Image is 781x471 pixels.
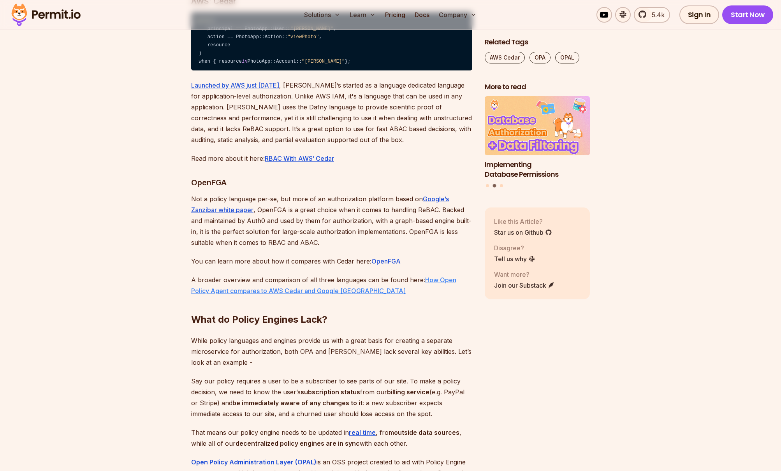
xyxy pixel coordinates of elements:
a: Sign In [679,5,719,24]
strong: decentralized policy engines are in sync [236,439,360,447]
button: Go to slide 1 [486,185,489,188]
h3: OpenFGA [191,176,472,189]
p: Like this Article? [494,217,552,226]
p: Want more? [494,270,555,279]
span: "viewPhoto" [288,34,319,40]
strong: outside data sources [394,429,459,436]
a: OPAL [555,52,579,63]
p: Say our policy requires a user to be a subscriber to see parts of our site. To make a policy deci... [191,376,472,419]
p: You can learn more about how it compares with Cedar here: [191,256,472,267]
strong: billing service [387,388,429,396]
span: "[PERSON_NAME]" [302,59,345,64]
a: Pricing [382,7,408,23]
button: Company [436,7,480,23]
a: AWS Cedar [485,52,525,63]
button: Go to slide 3 [500,185,503,188]
p: Disagree? [494,243,535,253]
h2: What do Policy Engines Lack? [191,282,472,326]
a: Start Now [722,5,773,24]
code: ( principal == PhotoApp::User:: , action == PhotoApp::Action:: , resource ) when { resource Photo... [191,12,472,71]
a: Open Policy Administration Layer (OPAL) [191,458,317,466]
h2: Related Tags [485,37,590,47]
span: 5.4k [647,10,665,19]
a: real time [349,429,376,436]
a: Tell us why [494,254,535,264]
h2: More to read [485,82,590,92]
span: in [242,59,248,64]
p: That means our policy engine needs to be updated in , from , while all of our with each other. [191,427,472,449]
div: Posts [485,97,590,189]
li: 2 of 3 [485,97,590,179]
p: A broader overview and comparison of all three languages can be found here: [191,274,472,296]
a: Join our Substack [494,281,555,290]
strong: subscription status [301,388,360,396]
img: Permit logo [8,2,84,28]
a: Implementing Database PermissionsImplementing Database Permissions [485,97,590,179]
a: OPA [529,52,551,63]
a: Star us on Github [494,228,552,237]
p: While policy languages and engines provide us with a great basis for creating a separate microser... [191,335,472,368]
img: Implementing Database Permissions [485,97,590,156]
button: Solutions [301,7,343,23]
a: Docs [412,7,433,23]
button: Learn [347,7,379,23]
p: Not a policy language per-se, but more of an authorization platform based on , OpenFGA is a great... [191,193,472,248]
a: OpenFGA [371,257,401,265]
h3: Implementing Database Permissions [485,160,590,179]
p: , [PERSON_NAME]’s started as a language dedicated language for application-level authorization. U... [191,80,472,145]
a: 5.4k [634,7,670,23]
button: Go to slide 2 [493,184,496,188]
p: Read more about it here: [191,153,472,164]
strong: be immediately aware of any changes to it [232,399,362,407]
a: Launched by AWS just [DATE] [191,81,279,89]
a: RBAC With AWS’ Cedar [265,155,334,162]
